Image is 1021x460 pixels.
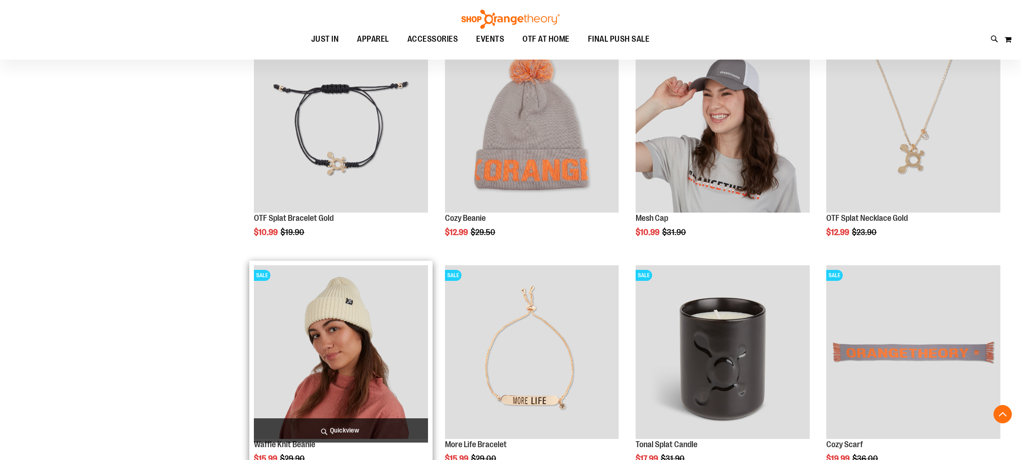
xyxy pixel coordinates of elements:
img: Product image for Tonal Splat Candle [636,265,810,439]
button: Back To Top [994,405,1012,423]
a: Product image for Splat Necklace GoldSALE [826,38,1000,214]
a: Product image for Tonal Splat CandleSALE [636,265,810,441]
span: EVENTS [476,29,504,49]
span: $23.90 [852,228,878,237]
a: Product image for More Life BraceletSALE [445,265,619,441]
a: OTF Splat Bracelet Gold [254,214,334,223]
img: Main view of OTF Cozy Scarf Grey [445,38,619,213]
a: Cozy Beanie [445,214,486,223]
span: ACCESSORIES [407,29,458,49]
a: Main view of OTF Cozy Scarf GreySALE [445,38,619,214]
span: SALE [636,270,652,281]
img: Product image for Orangetheory Mesh Cap [636,38,810,213]
div: product [440,34,624,260]
img: Shop Orangetheory [460,10,561,29]
span: JUST IN [311,29,339,49]
span: $10.99 [254,228,279,237]
a: Tonal Splat Candle [636,440,697,449]
span: $12.99 [445,228,469,237]
img: Product image for Splat Bracelet Gold [254,38,428,213]
span: APPAREL [357,29,389,49]
a: Waffle Knit Beanie [254,440,315,449]
a: JUST IN [302,29,348,50]
a: ACCESSORIES [398,29,467,50]
span: $31.90 [662,228,687,237]
a: Product image for Waffle Knit BeanieSALE [254,265,428,441]
img: Product image for Waffle Knit Beanie [254,265,428,439]
a: EVENTS [467,29,513,50]
span: $10.99 [636,228,661,237]
div: product [822,34,1005,260]
a: OTF Splat Necklace Gold [826,214,908,223]
a: APPAREL [348,29,398,50]
a: FINAL PUSH SALE [579,29,659,49]
a: Product image for Splat Bracelet GoldSALE [254,38,428,214]
img: Product image for Splat Necklace Gold [826,38,1000,213]
a: Cozy Scarf [826,440,863,449]
span: $29.50 [471,228,497,237]
span: FINAL PUSH SALE [588,29,650,49]
span: SALE [826,270,843,281]
a: Product image for Orangetheory Mesh CapSALE [636,38,810,214]
span: SALE [445,270,461,281]
img: Product image for More Life Bracelet [445,265,619,439]
div: product [631,34,814,260]
div: product [249,34,433,260]
a: Product image for Cozy ScarfSALE [826,265,1000,441]
span: OTF AT HOME [522,29,570,49]
span: $19.90 [280,228,306,237]
a: Quickview [254,418,428,443]
a: More Life Bracelet [445,440,507,449]
img: Product image for Cozy Scarf [826,265,1000,439]
span: $12.99 [826,228,851,237]
span: SALE [254,270,270,281]
a: OTF AT HOME [513,29,579,50]
a: Mesh Cap [636,214,668,223]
